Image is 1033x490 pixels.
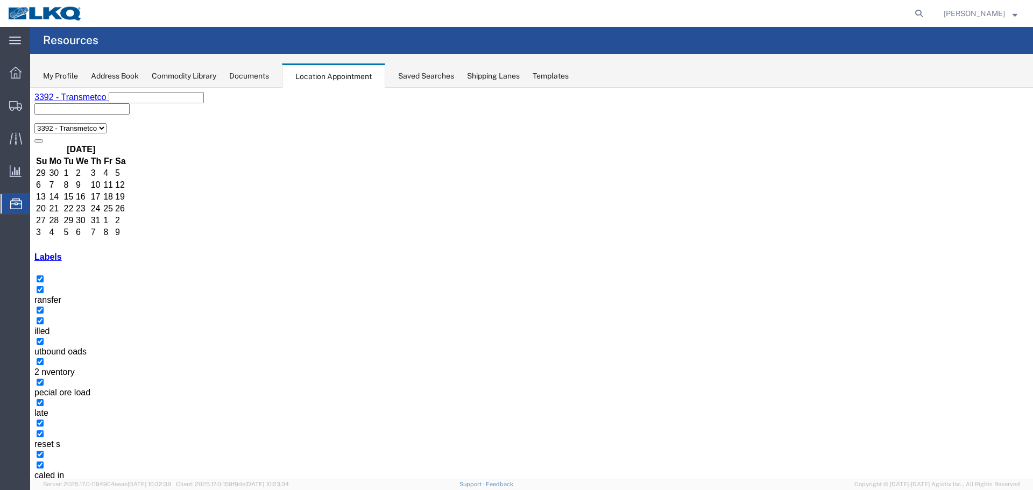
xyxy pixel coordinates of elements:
[73,139,83,150] td: 8
[33,139,44,150] td: 5
[245,481,289,487] span: [DATE] 10:23:34
[43,481,171,487] span: Server: 2025.17.0-1194904eeae
[33,127,44,138] td: 29
[176,481,289,487] span: Client: 2025.17.0-159f9de
[5,116,17,126] td: 20
[45,104,59,115] td: 16
[33,104,44,115] td: 15
[533,70,569,82] div: Templates
[6,311,13,318] input: late
[398,70,454,82] div: Saved Searches
[91,70,139,82] div: Address Book
[4,208,31,217] span: ransfer
[6,291,13,298] input: pecial ore load
[73,127,83,138] td: 1
[84,104,96,115] td: 19
[43,70,78,82] div: My Profile
[282,63,385,88] div: Location Appointment
[467,70,520,82] div: Shipping Lanes
[4,321,18,330] span: late
[5,139,17,150] td: 3
[4,280,45,289] span: 2 nventory
[4,383,34,392] span: caled in
[45,116,59,126] td: 23
[4,259,56,268] span: utbound oads
[33,116,44,126] td: 22
[60,127,72,138] td: 31
[18,116,32,126] td: 21
[73,116,83,126] td: 25
[30,88,1033,479] iframe: FS Legacy Container
[43,27,98,54] h4: Resources
[229,70,269,82] div: Documents
[6,250,13,257] input: utbound oads
[854,480,1020,489] span: Copyright © [DATE]-[DATE] Agistix Inc., All Rights Reserved
[4,300,60,309] span: pecial ore load
[6,271,13,278] input: 2 nventory
[943,7,1018,20] button: [PERSON_NAME]
[128,481,171,487] span: [DATE] 10:32:38
[45,92,59,103] td: 9
[18,104,32,115] td: 14
[73,92,83,103] td: 11
[4,239,19,248] span: illed
[73,104,83,115] td: 18
[84,116,96,126] td: 26
[4,352,30,361] span: reset s
[486,481,513,487] a: Feedback
[84,127,96,138] td: 2
[84,92,96,103] td: 12
[45,139,59,150] td: 6
[60,116,72,126] td: 24
[152,70,216,82] div: Commodity Library
[6,343,13,350] input: reset s
[5,127,17,138] td: 27
[5,104,17,115] td: 13
[60,104,72,115] td: 17
[8,5,83,22] img: logo
[60,139,72,150] td: 7
[459,481,486,487] a: Support
[60,92,72,103] td: 10
[84,139,96,150] td: 9
[944,8,1005,19] span: William Haney
[4,165,32,174] a: Labels
[18,127,32,138] td: 28
[33,92,44,103] td: 8
[45,127,59,138] td: 30
[6,230,13,237] input: illed
[6,198,13,205] input: ransfer
[6,374,13,381] input: caled in
[18,139,32,150] td: 4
